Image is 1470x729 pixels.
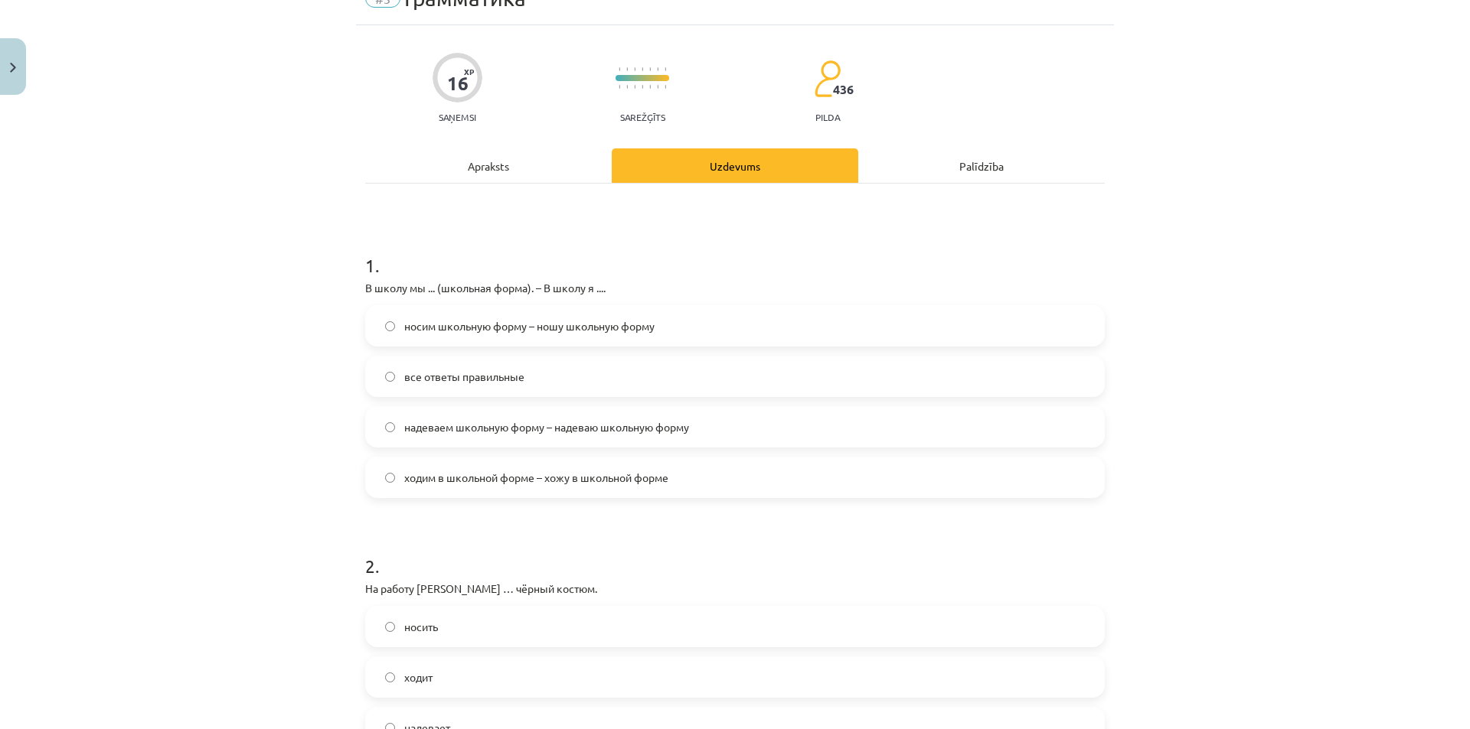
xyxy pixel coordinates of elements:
[365,148,612,183] div: Apraksts
[404,318,655,334] span: носим школьную форму – ношу школьную форму
[649,67,651,71] img: icon-short-line-57e1e144782c952c97e751825c79c345078a6d821885a25fce030b3d8c18986b.svg
[385,473,395,483] input: ходим в школьной форме – хожу в школьной форме
[404,669,433,685] span: ходит
[665,67,666,71] img: icon-short-line-57e1e144782c952c97e751825c79c345078a6d821885a25fce030b3d8c18986b.svg
[447,73,469,94] div: 16
[385,321,395,331] input: носим школьную форму – ношу школьную форму
[642,85,643,89] img: icon-short-line-57e1e144782c952c97e751825c79c345078a6d821885a25fce030b3d8c18986b.svg
[619,85,620,89] img: icon-short-line-57e1e144782c952c97e751825c79c345078a6d821885a25fce030b3d8c18986b.svg
[657,85,658,89] img: icon-short-line-57e1e144782c952c97e751825c79c345078a6d821885a25fce030b3d8c18986b.svg
[642,67,643,71] img: icon-short-line-57e1e144782c952c97e751825c79c345078a6d821885a25fce030b3d8c18986b.svg
[385,672,395,682] input: ходит
[365,280,1105,296] p: В школу мы ... (школьная форма). – В школу я ....
[365,228,1105,275] h1: 1 .
[365,529,1105,576] h1: 2 .
[10,63,16,73] img: icon-close-lesson-0947bae3869378f0d4975bcd49f059093ad1ed9edebbc8119c70593378902aed.svg
[404,619,438,635] span: носить
[385,422,395,432] input: надеваем школьную форму – надеваю школьную форму
[404,419,689,435] span: надеваем школьную форму – надеваю школьную форму
[619,67,620,71] img: icon-short-line-57e1e144782c952c97e751825c79c345078a6d821885a25fce030b3d8c18986b.svg
[626,85,628,89] img: icon-short-line-57e1e144782c952c97e751825c79c345078a6d821885a25fce030b3d8c18986b.svg
[833,83,854,96] span: 436
[814,60,841,98] img: students-c634bb4e5e11cddfef0936a35e636f08e4e9abd3cc4e673bd6f9a4125e45ecb1.svg
[385,372,395,382] input: все ответы правильные
[634,67,635,71] img: icon-short-line-57e1e144782c952c97e751825c79c345078a6d821885a25fce030b3d8c18986b.svg
[365,581,1105,597] p: На работу [PERSON_NAME] … чёрный костюм.
[404,369,524,385] span: все ответы правильные
[433,112,482,122] p: Saņemsi
[649,85,651,89] img: icon-short-line-57e1e144782c952c97e751825c79c345078a6d821885a25fce030b3d8c18986b.svg
[620,112,665,122] p: Sarežģīts
[612,148,858,183] div: Uzdevums
[657,67,658,71] img: icon-short-line-57e1e144782c952c97e751825c79c345078a6d821885a25fce030b3d8c18986b.svg
[385,622,395,632] input: носить
[815,112,840,122] p: pilda
[634,85,635,89] img: icon-short-line-57e1e144782c952c97e751825c79c345078a6d821885a25fce030b3d8c18986b.svg
[404,470,668,486] span: ходим в школьной форме – хожу в школьной форме
[464,67,474,76] span: XP
[665,85,666,89] img: icon-short-line-57e1e144782c952c97e751825c79c345078a6d821885a25fce030b3d8c18986b.svg
[858,148,1105,183] div: Palīdzība
[626,67,628,71] img: icon-short-line-57e1e144782c952c97e751825c79c345078a6d821885a25fce030b3d8c18986b.svg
